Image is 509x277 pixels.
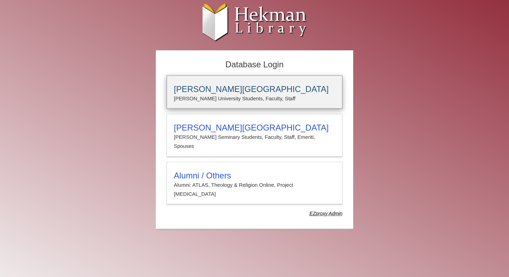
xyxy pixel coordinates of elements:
dfn: Use Alumni login [310,211,342,216]
h3: Alumni / Others [174,171,335,181]
h3: [PERSON_NAME][GEOGRAPHIC_DATA] [174,123,335,133]
h2: Database Login [163,58,346,72]
a: [PERSON_NAME][GEOGRAPHIC_DATA][PERSON_NAME] Seminary Students, Faculty, Staff, Emeriti, Spouses [167,114,342,157]
a: [PERSON_NAME][GEOGRAPHIC_DATA][PERSON_NAME] University Students, Faculty, Staff [167,75,342,109]
p: [PERSON_NAME] University Students, Faculty, Staff [174,94,335,103]
p: Alumni: ATLAS, Theology & Religion Online, Project [MEDICAL_DATA] [174,181,335,199]
h3: [PERSON_NAME][GEOGRAPHIC_DATA] [174,84,335,94]
summary: Alumni / OthersAlumni: ATLAS, Theology & Religion Online, Project [MEDICAL_DATA] [174,171,335,199]
p: [PERSON_NAME] Seminary Students, Faculty, Staff, Emeriti, Spouses [174,133,335,151]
